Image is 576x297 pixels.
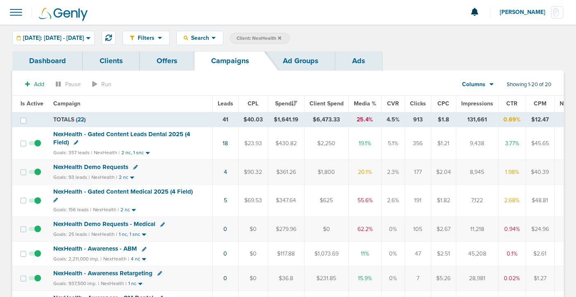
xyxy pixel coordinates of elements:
span: [PERSON_NAME] [500,9,551,15]
a: 0 [223,226,227,233]
span: Clicks [410,100,426,107]
span: CVR [387,100,399,107]
span: Showing 1-20 of 20 [507,81,551,88]
td: TOTALS ( ) [48,112,212,127]
img: Genly [39,8,88,21]
td: 0% [381,242,405,266]
span: Client Spend [310,100,344,107]
td: 0.02% [498,266,526,291]
td: 356 [405,127,431,160]
small: Goals: 156 leads | [53,207,91,213]
td: 0% [381,217,405,242]
td: $1.27 [526,266,554,291]
small: Goals: 357 leads | [53,150,92,156]
td: 25.4% [348,112,381,127]
td: $90.32 [238,160,268,184]
td: $48.81 [526,184,554,217]
span: Campaign [53,100,80,107]
small: Goals: 937,500 imp. | [53,281,99,287]
small: NexHealth | [101,281,127,286]
span: NexHealth - Awareness Retargeting [53,270,153,277]
td: $2.04 [431,160,456,184]
td: $0 [238,242,268,266]
td: $12.47 [526,112,554,127]
td: $231.85 [304,266,348,291]
td: 28,981 [456,266,498,291]
a: 5 [224,197,227,204]
td: $279.96 [268,217,304,242]
span: Leads [218,100,233,107]
small: 1 nc, 1 snc [119,231,140,238]
td: 2.68% [498,184,526,217]
td: 0.1% [498,242,526,266]
td: 11,218 [456,217,498,242]
td: $1,800 [304,160,348,184]
td: 62.2% [348,217,381,242]
td: $625 [304,184,348,217]
small: Goals: 25 leads | [53,231,90,238]
td: 20.1% [348,160,381,184]
td: 913 [405,112,431,127]
td: $1,641.19 [268,112,304,127]
td: 105 [405,217,431,242]
span: 22 [77,116,84,123]
small: 2 nc, 1 snc [121,150,144,156]
span: CPM [534,100,546,107]
td: 3.77% [498,127,526,160]
td: $2.67 [431,217,456,242]
span: Filters [134,34,158,41]
a: Campaigns [194,51,266,71]
td: 177 [405,160,431,184]
small: NexHealth | [103,256,129,262]
td: 11% [348,242,381,266]
td: $24.96 [526,217,554,242]
small: Goals: 93 leads | [53,174,90,180]
span: CTR [506,100,517,107]
td: 191 [405,184,431,217]
td: 45,208 [456,242,498,266]
small: NexHealth | [91,174,117,180]
span: NexHealth - Gated Content Medical 2025 (4 Field) [53,188,193,195]
button: Add [20,78,49,90]
td: $0 [238,266,268,291]
span: Media % [354,100,376,107]
td: 5.1% [381,127,405,160]
td: $0 [238,217,268,242]
small: NexHealth | [91,231,117,237]
td: $0 [304,217,348,242]
td: $6,473.33 [304,112,348,127]
td: 15.9% [348,266,381,291]
td: 47 [405,242,431,266]
td: 0.94% [498,217,526,242]
a: 0 [223,250,227,257]
td: 7 [405,266,431,291]
td: $430.82 [268,127,304,160]
td: 1.98% [498,160,526,184]
a: 4 [224,169,227,176]
span: Spend [275,100,297,107]
td: 41 [212,112,238,127]
span: Add [34,81,44,88]
td: $1.8 [431,112,456,127]
td: 131,661 [456,112,498,127]
td: 4.5% [381,112,405,127]
span: NexHealth Demo Requests - Medical [53,220,155,228]
td: 0% [381,266,405,291]
a: Dashboard [12,51,83,71]
td: 0.69% [498,112,526,127]
span: Columns [462,80,485,89]
a: Offers [140,51,194,71]
td: 7,122 [456,184,498,217]
a: Clients [83,51,140,71]
td: $40.03 [238,112,268,127]
span: Is Active [20,100,43,107]
td: $2,250 [304,127,348,160]
td: $2.61 [526,242,554,266]
small: 2 nc [121,207,130,213]
td: $5.26 [431,266,456,291]
a: 18 [223,140,228,147]
td: 55.6% [348,184,381,217]
td: $1,073.69 [304,242,348,266]
small: NexHealth | [94,150,120,155]
td: $1.21 [431,127,456,160]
